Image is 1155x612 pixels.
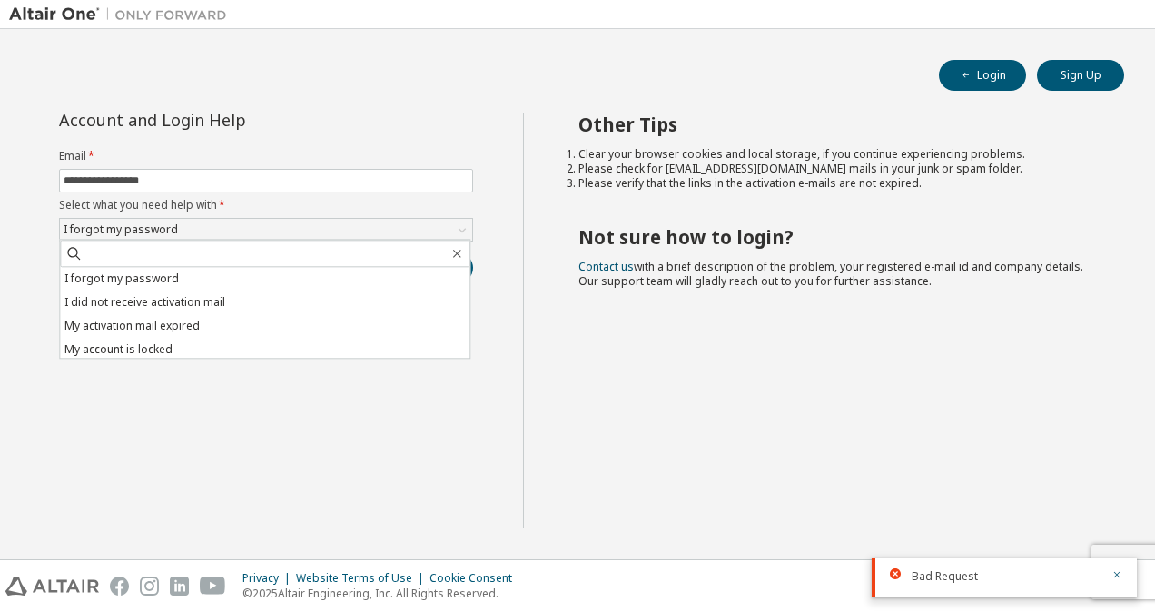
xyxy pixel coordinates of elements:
[140,577,159,596] img: instagram.svg
[578,162,1092,176] li: Please check for [EMAIL_ADDRESS][DOMAIN_NAME] mails in your junk or spam folder.
[5,577,99,596] img: altair_logo.svg
[60,219,472,241] div: I forgot my password
[912,569,978,584] span: Bad Request
[59,198,473,212] label: Select what you need help with
[59,113,390,127] div: Account and Login Help
[578,176,1092,191] li: Please verify that the links in the activation e-mails are not expired.
[170,577,189,596] img: linkedin.svg
[1037,60,1124,91] button: Sign Up
[9,5,236,24] img: Altair One
[61,220,181,240] div: I forgot my password
[578,225,1092,249] h2: Not sure how to login?
[578,147,1092,162] li: Clear your browser cookies and local storage, if you continue experiencing problems.
[939,60,1026,91] button: Login
[200,577,226,596] img: youtube.svg
[242,571,296,586] div: Privacy
[429,571,523,586] div: Cookie Consent
[60,267,469,291] li: I forgot my password
[578,259,634,274] a: Contact us
[578,113,1092,136] h2: Other Tips
[242,586,523,601] p: © 2025 Altair Engineering, Inc. All Rights Reserved.
[578,259,1083,289] span: with a brief description of the problem, your registered e-mail id and company details. Our suppo...
[59,149,473,163] label: Email
[110,577,129,596] img: facebook.svg
[296,571,429,586] div: Website Terms of Use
